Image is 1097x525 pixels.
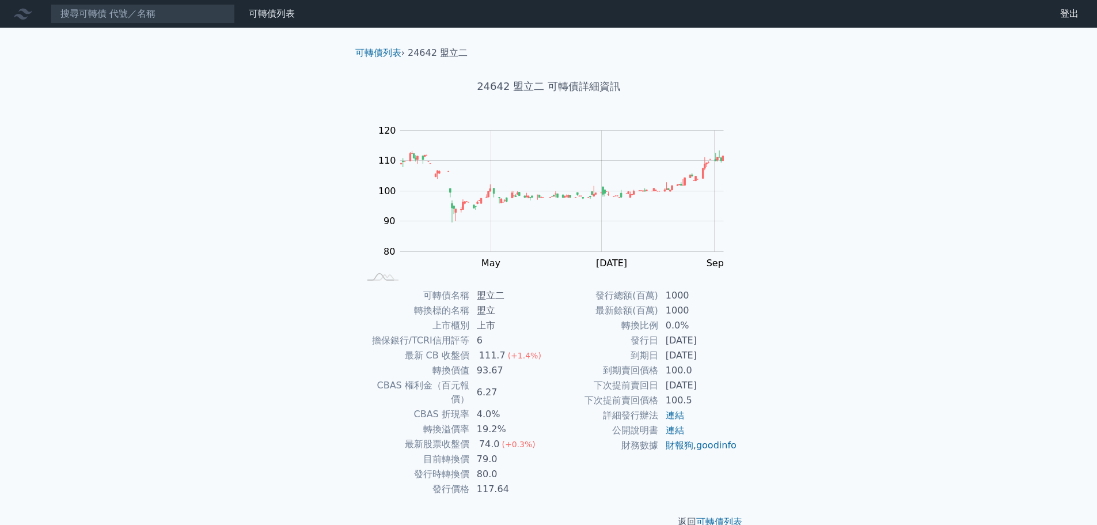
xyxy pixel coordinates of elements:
td: CBAS 折現率 [360,407,470,422]
td: 19.2% [470,422,549,437]
td: 80.0 [470,467,549,482]
span: (+0.3%) [502,440,535,449]
td: 轉換標的名稱 [360,303,470,318]
div: 74.0 [477,437,502,451]
td: CBAS 權利金（百元報價） [360,378,470,407]
td: 117.64 [470,482,549,497]
g: Chart [373,125,741,292]
td: 93.67 [470,363,549,378]
a: 可轉債列表 [249,8,295,19]
td: 可轉債名稱 [360,288,470,303]
td: 目前轉換價 [360,452,470,467]
td: 公開說明書 [549,423,659,438]
tspan: [DATE] [596,258,627,269]
tspan: 90 [384,216,395,226]
td: 下次提前賣回價格 [549,393,659,408]
td: 發行日 [549,333,659,348]
td: 6.27 [470,378,549,407]
input: 搜尋可轉債 代號／名稱 [51,4,235,24]
td: 到期日 [549,348,659,363]
td: 100.0 [659,363,738,378]
li: 24642 盟立二 [408,46,468,60]
tspan: 120 [378,125,396,136]
a: 連結 [666,425,684,436]
td: 轉換價值 [360,363,470,378]
td: 發行價格 [360,482,470,497]
td: 轉換比例 [549,318,659,333]
td: 1000 [659,288,738,303]
td: 100.5 [659,393,738,408]
td: 下次提前賣回日 [549,378,659,393]
tspan: May [481,258,500,269]
td: 最新餘額(百萬) [549,303,659,318]
td: 最新股票收盤價 [360,437,470,452]
td: 上市櫃別 [360,318,470,333]
td: 盟立二 [470,288,549,303]
tspan: Sep [707,258,724,269]
a: 連結 [666,410,684,421]
div: 111.7 [477,349,508,362]
td: 詳細發行辦法 [549,408,659,423]
td: 4.0% [470,407,549,422]
td: 擔保銀行/TCRI信用評等 [360,333,470,348]
td: [DATE] [659,333,738,348]
td: 財務數據 [549,438,659,453]
a: 財報狗 [666,440,693,451]
td: 最新 CB 收盤價 [360,348,470,363]
td: 1000 [659,303,738,318]
td: 上市 [470,318,549,333]
td: , [659,438,738,453]
td: 6 [470,333,549,348]
tspan: 80 [384,246,395,257]
td: 盟立 [470,303,549,318]
a: goodinfo [696,440,737,451]
td: 發行總額(百萬) [549,288,659,303]
tspan: 110 [378,155,396,166]
li: › [355,46,405,60]
span: (+1.4%) [508,351,541,360]
td: 發行時轉換價 [360,467,470,482]
td: 79.0 [470,452,549,467]
a: 登出 [1051,5,1088,23]
td: [DATE] [659,378,738,393]
td: 到期賣回價格 [549,363,659,378]
td: [DATE] [659,348,738,363]
td: 轉換溢價率 [360,422,470,437]
tspan: 100 [378,186,396,197]
h1: 24642 盟立二 可轉債詳細資訊 [346,78,751,95]
a: 可轉債列表 [355,47,401,58]
td: 0.0% [659,318,738,333]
